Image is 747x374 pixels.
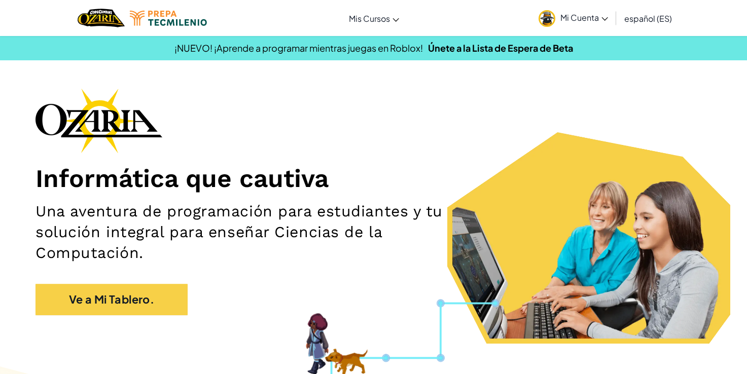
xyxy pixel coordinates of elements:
[35,201,488,264] h2: Una aventura de programación para estudiantes y tu solución integral para enseñar Ciencias de la ...
[428,42,573,54] a: Únete a la Lista de Espera de Beta
[174,42,423,54] span: ¡NUEVO! ¡Aprende a programar mientras juegas en Roblox!
[78,8,125,28] img: Home
[539,10,555,27] img: avatar
[619,5,677,32] a: español (ES)
[349,13,390,24] span: Mis Cursos
[35,88,162,153] img: Ozaria branding logo
[560,12,608,23] span: Mi Cuenta
[35,163,712,194] h1: Informática que cautiva
[344,5,404,32] a: Mis Cursos
[533,2,613,34] a: Mi Cuenta
[35,284,188,315] a: Ve a Mi Tablero.
[130,11,207,26] img: Tecmilenio logo
[78,8,125,28] a: Ozaria by CodeCombat logo
[624,13,672,24] span: español (ES)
